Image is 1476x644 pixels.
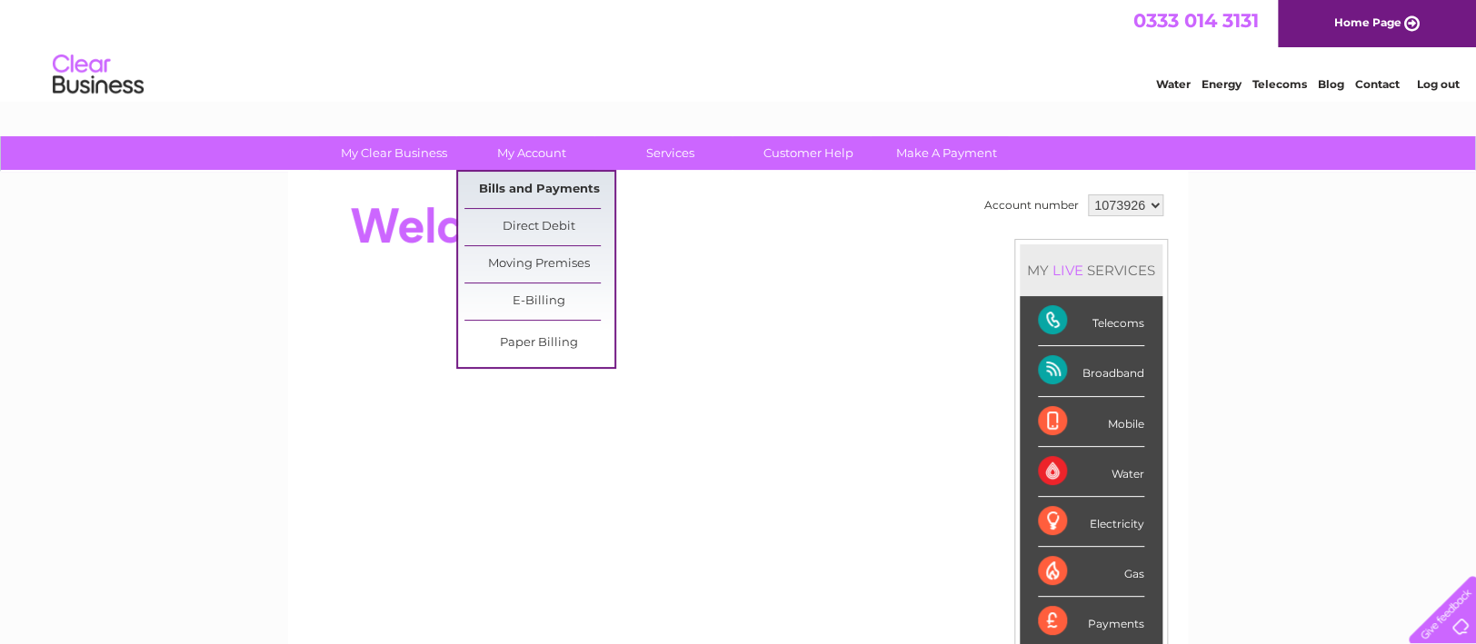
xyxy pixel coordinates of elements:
[319,136,469,170] a: My Clear Business
[1252,77,1307,91] a: Telecoms
[464,209,614,245] a: Direct Debit
[1318,77,1344,91] a: Blog
[52,47,145,103] img: logo.png
[464,325,614,362] a: Paper Billing
[595,136,745,170] a: Services
[1049,262,1087,279] div: LIVE
[310,10,1169,88] div: Clear Business is a trading name of Verastar Limited (registered in [GEOGRAPHIC_DATA] No. 3667643...
[1416,77,1459,91] a: Log out
[1156,77,1191,91] a: Water
[1355,77,1400,91] a: Contact
[872,136,1022,170] a: Make A Payment
[1038,346,1144,396] div: Broadband
[1133,9,1259,32] a: 0333 014 3131
[1038,497,1144,547] div: Electricity
[1038,296,1144,346] div: Telecoms
[733,136,883,170] a: Customer Help
[457,136,607,170] a: My Account
[1020,244,1162,296] div: MY SERVICES
[464,246,614,282] a: Moving Premises
[464,283,614,320] a: E-Billing
[464,172,614,208] a: Bills and Payments
[1038,397,1144,447] div: Mobile
[1038,447,1144,497] div: Water
[1202,77,1242,91] a: Energy
[980,190,1083,221] td: Account number
[1038,547,1144,597] div: Gas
